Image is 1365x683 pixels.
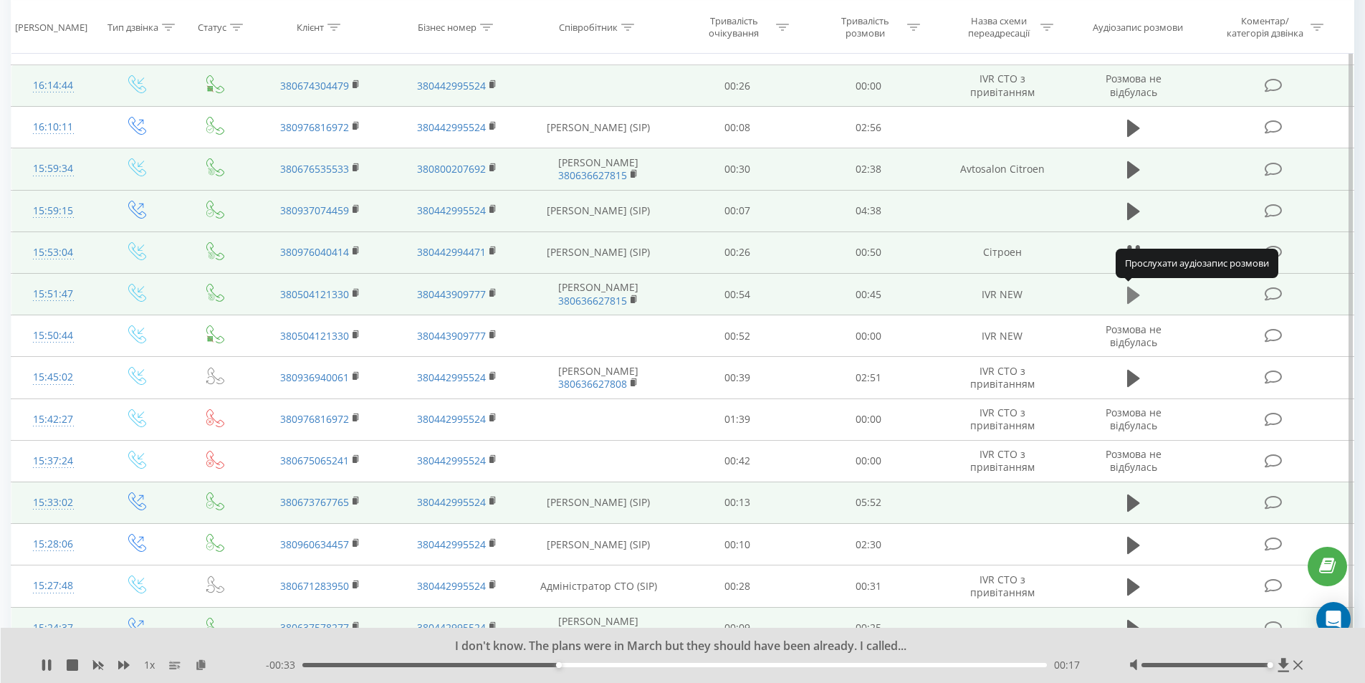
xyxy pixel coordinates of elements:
a: 380442995524 [417,371,486,384]
div: Статус [198,21,226,33]
td: 01:39 [672,398,803,440]
a: 380442995524 [417,412,486,426]
td: 02:38 [803,148,934,190]
td: 00:07 [672,190,803,231]
td: 00:50 [803,231,934,273]
td: Avtosalon Citroen [934,148,1070,190]
td: [PERSON_NAME] (SIP) [525,524,672,565]
td: 00:00 [803,440,934,482]
div: 16:10:11 [26,113,81,141]
a: 380442995524 [417,204,486,217]
div: Коментар/категорія дзвінка [1223,15,1307,39]
td: 00:52 [672,315,803,357]
td: 00:26 [672,231,803,273]
a: 380976816972 [280,412,349,426]
div: 15:27:48 [26,572,81,600]
div: 15:51:47 [26,280,81,308]
td: 00:00 [803,315,934,357]
td: 00:09 [672,607,803,649]
div: Accessibility label [1268,662,1273,668]
div: Прослухати аудіозапис розмови [1116,249,1278,277]
a: 380637578277 [280,621,349,634]
a: 380442995524 [417,579,486,593]
td: 00:45 [803,274,934,315]
a: 380442995524 [417,495,486,509]
td: IVR СТО з привітанням [934,440,1070,482]
td: [PERSON_NAME] (SIP) [525,482,672,523]
div: Тривалість очікування [696,15,772,39]
td: 00:39 [672,357,803,398]
a: 380442995524 [417,454,486,467]
div: Тип дзвінка [107,21,158,33]
td: [PERSON_NAME] (SIP) [525,107,672,148]
td: [PERSON_NAME] [525,357,672,398]
div: 15:24:37 [26,614,81,642]
td: IVR NEW [934,274,1070,315]
a: 380676535533 [280,162,349,176]
div: 15:59:15 [26,197,81,225]
div: [PERSON_NAME] [15,21,87,33]
a: 380976040414 [280,245,349,259]
td: Адміністратор СТО (SIP) [525,565,672,607]
td: IVR СТО з привітанням [934,398,1070,440]
td: IVR NEW [934,315,1070,357]
a: 380442995524 [417,621,486,634]
td: 00:25 [803,607,934,649]
td: 00:26 [672,65,803,107]
div: Бізнес номер [418,21,476,33]
td: IVR СТО з привітанням [934,565,1070,607]
td: [PERSON_NAME] [525,148,672,190]
td: 02:56 [803,107,934,148]
a: 380936940061 [280,371,349,384]
div: 15:50:44 [26,322,81,350]
div: Назва схеми переадресації [960,15,1037,39]
a: 380674304479 [280,79,349,92]
div: Тривалість розмови [827,15,904,39]
span: Розмова не відбулась [1106,72,1162,98]
td: 00:10 [672,524,803,565]
a: 380800207692 [417,162,486,176]
div: Open Intercom Messenger [1316,602,1351,636]
td: [PERSON_NAME] (SIP) [525,231,672,273]
td: 02:30 [803,524,934,565]
a: 380636627815 [558,294,627,307]
span: 1 x [144,658,155,672]
div: Клієнт [297,21,324,33]
td: 00:54 [672,274,803,315]
td: [PERSON_NAME] (SIP) [525,190,672,231]
a: 380675065241 [280,454,349,467]
a: 380504121330 [280,329,349,343]
div: Співробітник [559,21,618,33]
td: IVR СТО з привітанням [934,65,1070,107]
div: 15:42:27 [26,406,81,434]
div: 16:14:44 [26,72,81,100]
div: 15:45:02 [26,363,81,391]
span: Розмова не відбулась [1106,447,1162,474]
div: Аудіозапис розмови [1093,21,1183,33]
a: 380636627808 [558,377,627,391]
a: 380937074459 [280,204,349,217]
td: 04:38 [803,190,934,231]
div: I don't know. The plans were in March but they should have been already. I called... [168,639,1180,654]
a: 380443909777 [417,329,486,343]
td: 00:13 [672,482,803,523]
a: 380504121330 [280,287,349,301]
a: 380671283950 [280,579,349,593]
td: [PERSON_NAME] [PERSON_NAME] (SIP) [525,607,672,649]
div: 15:53:04 [26,239,81,267]
td: 00:08 [672,107,803,148]
a: 380442995524 [417,120,486,134]
td: 00:00 [803,398,934,440]
div: Accessibility label [556,662,562,668]
td: 00:42 [672,440,803,482]
td: IVR СТО з привітанням [934,357,1070,398]
a: 380442995524 [417,79,486,92]
td: 00:00 [803,65,934,107]
div: 15:33:02 [26,489,81,517]
a: 380442994471 [417,245,486,259]
a: 380976816972 [280,120,349,134]
td: Сітроен [934,231,1070,273]
a: 380673767765 [280,495,349,509]
span: 00:17 [1054,658,1080,672]
div: 15:37:24 [26,447,81,475]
